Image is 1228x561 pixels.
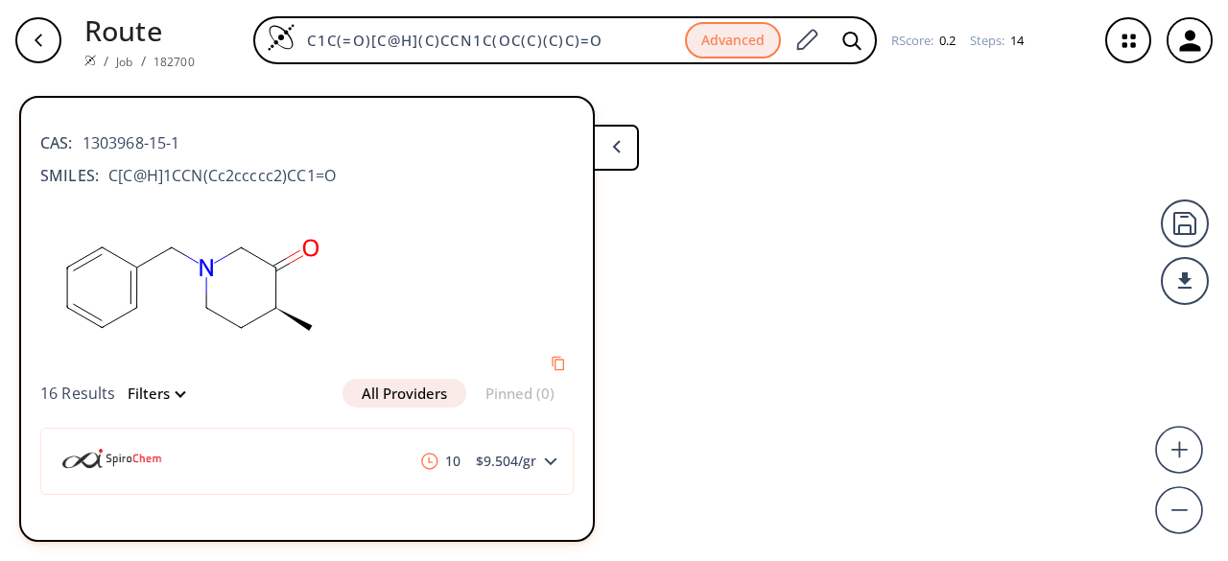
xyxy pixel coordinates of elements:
[413,453,468,470] span: 10
[141,51,146,71] li: /
[99,164,336,187] span: C[C@H]1CCN(Cc2ccccc2)CC1=O
[84,10,195,51] p: Route
[153,54,195,70] a: 182700
[1007,32,1024,49] span: 14
[543,348,574,379] button: Copy to clipboard
[421,453,438,470] img: clock
[73,131,180,154] span: 1303968-15-1
[40,131,73,154] b: CAS:
[466,379,574,408] button: Pinned (0)
[342,379,466,408] button: All Providers
[295,31,685,50] input: Enter SMILES
[685,22,781,59] button: Advanced
[116,386,184,401] button: Filters
[84,55,96,66] img: Spaya logo
[468,455,544,468] span: $ 9.504 /gr
[970,35,1024,47] div: Steps :
[267,23,295,52] img: Logo Spaya
[40,164,99,187] b: SMILES:
[891,35,956,47] div: RScore :
[104,51,108,71] li: /
[40,383,116,404] span: 16 Results
[936,32,956,49] span: 0.2
[116,54,132,70] a: Job
[40,197,338,379] svg: C[C@H]1CCN(Cc2ccccc2)CC1=O
[57,431,170,493] img: spiro-chem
